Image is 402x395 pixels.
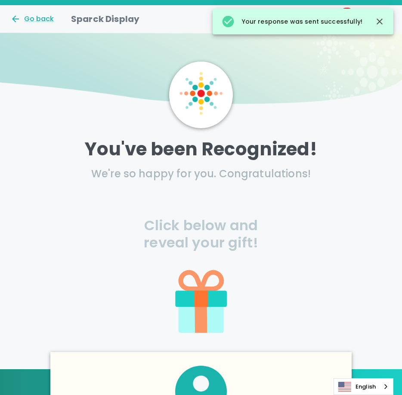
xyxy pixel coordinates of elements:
div: Language [334,378,393,395]
h1: Sparck Display [71,12,139,26]
img: Sparck logo [179,72,223,115]
aside: Language selected: English [334,378,393,395]
a: English [334,379,393,395]
button: Go back [10,14,54,24]
div: Your response was sent successfully! [221,11,362,32]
